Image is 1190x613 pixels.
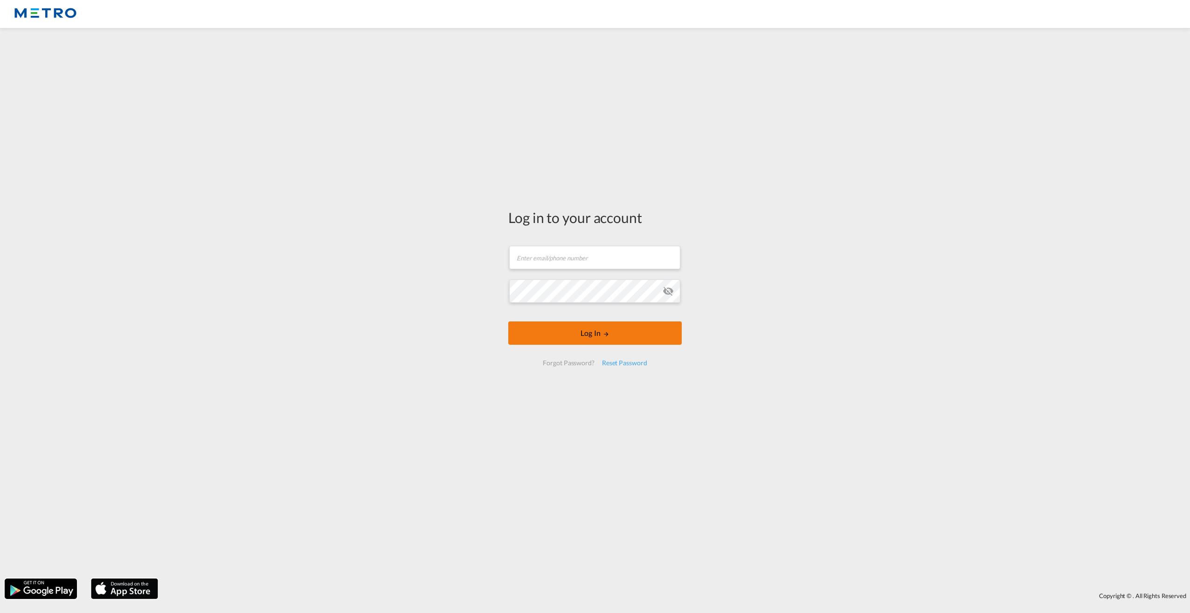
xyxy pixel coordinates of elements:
div: Reset Password [598,355,651,371]
img: apple.png [90,578,159,600]
md-icon: icon-eye-off [663,286,674,297]
button: LOGIN [508,321,682,345]
img: google.png [4,578,78,600]
div: Forgot Password? [539,355,598,371]
input: Enter email/phone number [509,246,680,269]
div: Log in to your account [508,208,682,227]
img: 25181f208a6c11efa6aa1bf80d4cef53.png [14,4,77,25]
div: Copyright © . All Rights Reserved [163,588,1190,604]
